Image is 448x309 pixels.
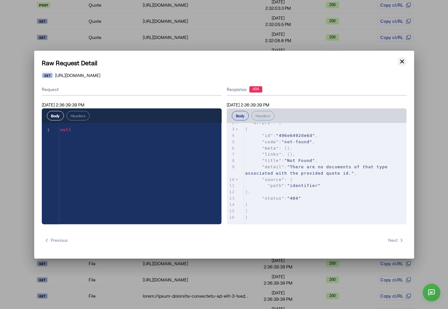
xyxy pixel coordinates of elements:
[47,111,64,120] button: Body
[232,111,249,120] button: Body
[227,158,236,164] div: 8
[252,87,259,91] text: 404
[245,183,321,188] span: :
[262,196,284,201] span: "status"
[227,177,236,183] div: 10
[262,146,279,151] span: "meta"
[388,237,404,243] span: Next
[227,214,236,221] div: 16
[245,209,248,213] span: ]
[227,102,269,107] span: [DATE] 2:36:39:39 PM
[227,139,236,145] div: 5
[55,72,100,79] span: [URL][DOMAIN_NAME]
[386,235,407,246] button: Next
[227,120,236,126] div: 2
[245,158,318,163] span: : ,
[44,237,68,243] span: Previous
[227,208,236,214] div: 15
[245,127,248,132] span: {
[42,58,407,67] h1: Raw Request Detail
[284,158,315,163] span: "Not Found"
[262,139,279,144] span: "code"
[227,151,236,158] div: 7
[245,177,293,182] span: : {
[268,183,284,188] span: "path"
[60,127,72,132] span: null
[227,189,236,195] div: 12
[245,146,293,151] span: : {},
[245,196,301,201] span: :
[227,183,236,189] div: 11
[227,86,407,93] div: Response
[42,127,51,133] div: 1
[262,152,281,157] span: "links"
[262,164,284,169] span: "detail"
[42,102,85,107] span: [DATE] 2:36:39:39 PM
[245,133,318,138] span: : ,
[227,195,236,202] div: 13
[245,202,248,207] span: }
[276,133,315,138] span: "496e6492de6d"
[245,164,391,176] span: : ,
[42,84,222,96] div: Request
[251,120,273,125] span: "errors"
[245,152,296,157] span: : {},
[227,132,236,139] div: 4
[281,139,312,144] span: "not-found"
[66,111,90,120] button: Headers
[287,183,321,188] span: "identifier"
[227,202,236,208] div: 14
[227,145,236,151] div: 6
[42,235,70,246] button: Previous
[251,111,274,120] button: Headers
[245,190,251,194] span: },
[287,196,301,201] span: "404"
[227,164,236,170] div: 9
[262,158,281,163] span: "title"
[245,164,391,176] span: "There are no documents of that type associated with the provided quote id."
[262,177,284,182] span: "source"
[262,133,273,138] span: "id"
[245,120,282,125] span: : [
[245,139,315,144] span: : ,
[245,215,248,220] span: }
[227,126,236,132] div: 3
